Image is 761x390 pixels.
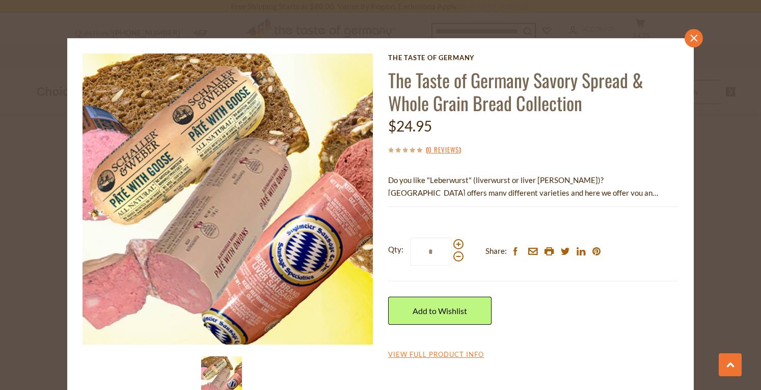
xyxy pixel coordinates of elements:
input: Qty: [410,238,452,266]
span: ( ) [426,144,461,154]
strong: Qty: [388,243,403,256]
a: The Taste of Germany [388,54,678,62]
p: Do you like "Leberwurst" (liverwurst or liver [PERSON_NAME])? [GEOGRAPHIC_DATA] offers many diffe... [388,174,678,199]
span: $24.95 [388,117,432,135]
a: 0 Reviews [428,144,459,155]
img: The Taste of Germany Savory Spread & Whole Grain Bread Collection [83,54,373,345]
span: Share: [485,245,507,257]
a: The Taste of Germany Savory Spread & Whole Grain Bread Collection [388,66,643,116]
a: Add to Wishlist [388,297,492,325]
a: View Full Product Info [388,350,484,359]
